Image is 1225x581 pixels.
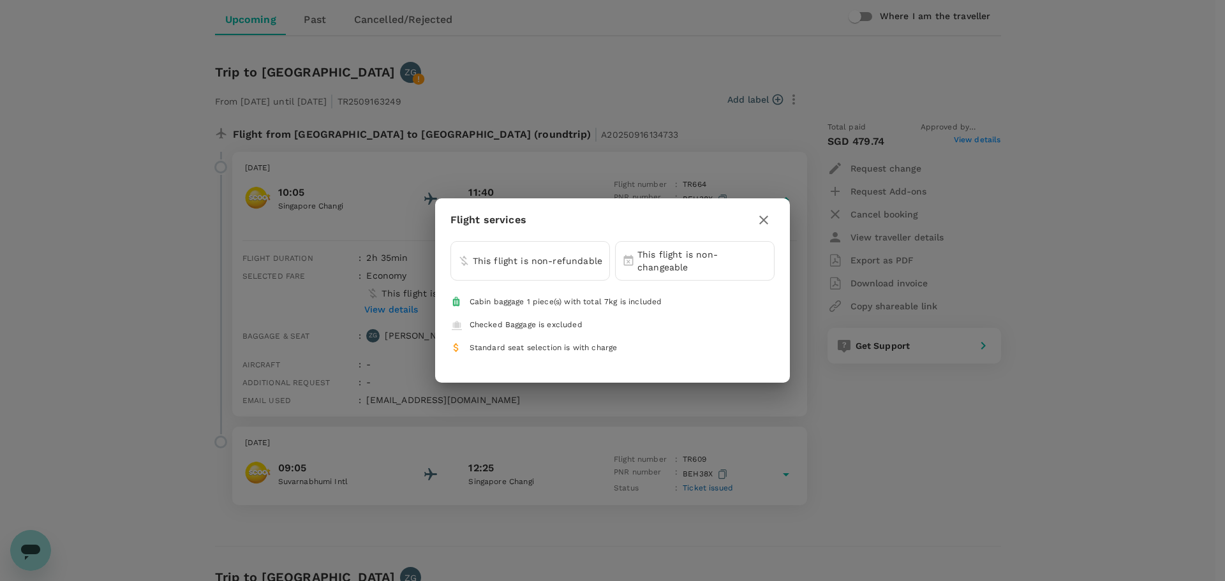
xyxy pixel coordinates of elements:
p: This flight is non-refundable [473,254,602,267]
p: This flight is non-changeable [637,248,768,274]
div: Cabin baggage 1 piece(s) with total 7kg is included [470,296,662,309]
p: Flight services [450,212,526,228]
div: Standard seat selection is with charge [470,342,618,355]
div: Checked Baggage is excluded [470,319,583,332]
